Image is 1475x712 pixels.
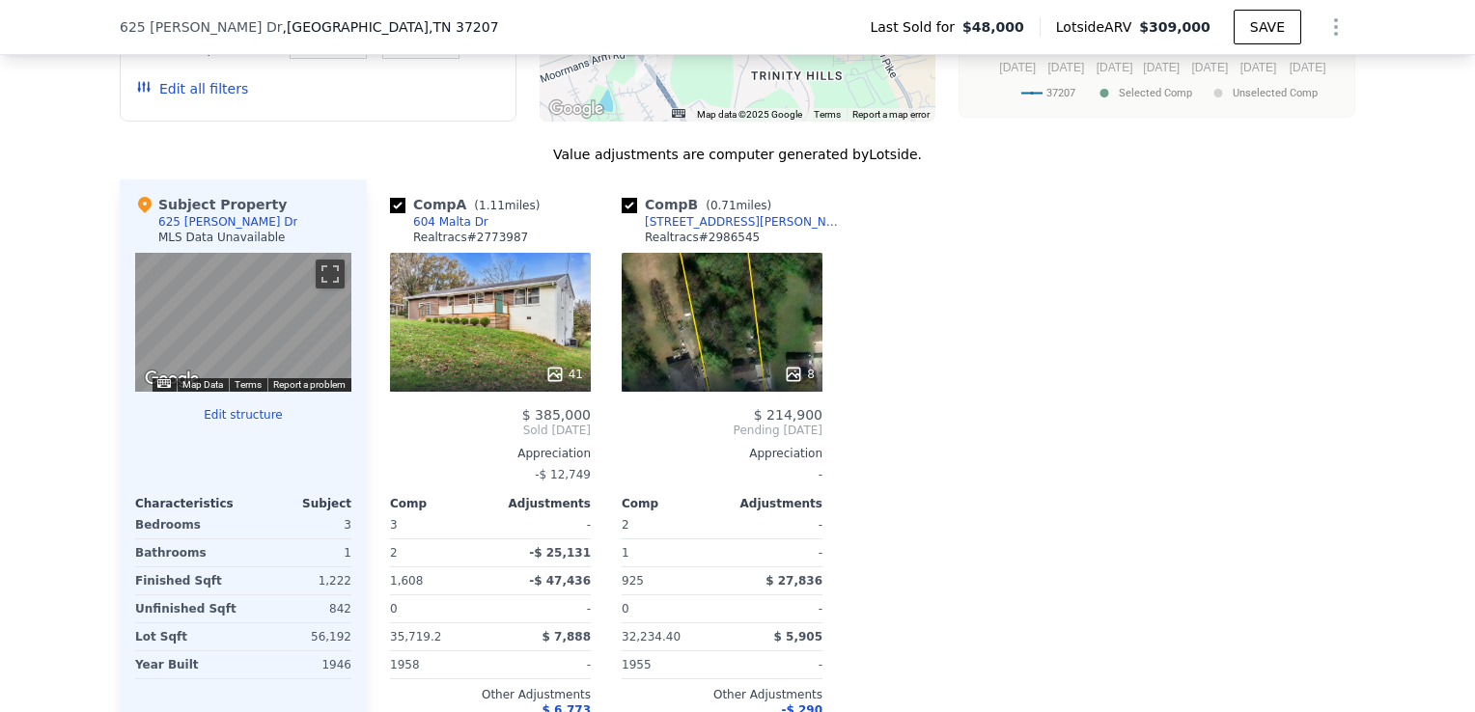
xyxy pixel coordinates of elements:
button: Keyboard shortcuts [672,109,685,118]
div: Comp A [390,195,547,214]
div: 604 Malta Dr [413,214,488,230]
div: - [726,595,822,622]
div: Other Adjustments [390,687,591,702]
span: $309,000 [1139,19,1211,35]
div: Adjustments [490,496,591,511]
span: $ 7,888 [543,630,591,644]
text: [DATE] [1097,61,1133,74]
div: 842 [247,595,351,622]
text: [DATE] [1240,61,1277,74]
div: 1955 [622,651,718,678]
div: Unfinished Sqft [135,595,239,622]
span: 0.71 [710,199,737,212]
div: Realtracs # 2773987 [413,230,528,245]
span: $ 385,000 [522,407,591,423]
div: - [622,461,822,488]
div: - [726,539,822,566]
div: Subject [243,496,351,511]
button: Map Data [182,378,223,392]
div: 3 [247,511,351,538]
div: [STREET_ADDRESS][PERSON_NAME] [645,214,846,230]
div: - [494,595,591,622]
span: $ 214,900 [754,407,822,423]
span: Last Sold for [870,17,962,37]
div: Map [135,253,351,392]
text: [DATE] [1143,61,1180,74]
text: Selected Comp [1119,87,1192,99]
span: , [GEOGRAPHIC_DATA] [282,17,498,37]
text: 37207 [1046,87,1075,99]
div: Comp [390,496,490,511]
span: -$ 25,131 [529,546,591,560]
div: Appreciation [390,446,591,461]
div: Finished Sqft [135,567,239,594]
div: 1,222 [247,567,351,594]
span: Sold [DATE] [390,423,591,438]
span: Lotside ARV [1056,17,1139,37]
a: Report a map error [852,109,930,120]
a: Open this area in Google Maps (opens a new window) [140,367,204,392]
div: 1 [247,539,351,566]
div: 2 [390,539,487,566]
div: Lot Sqft [135,623,239,650]
button: SAVE [1234,10,1301,44]
img: Google [544,96,608,122]
div: MLS Data Unavailable [158,230,286,245]
button: Keyboard shortcuts [157,379,171,388]
a: Terms (opens in new tab) [814,109,841,120]
button: Edit structure [135,407,351,423]
span: 32,234.40 [622,630,681,644]
span: 2 [622,518,629,532]
div: 1946 [247,651,351,678]
span: $48,000 [962,17,1024,37]
button: Toggle fullscreen view [316,260,345,288]
span: 35,719.2 [390,630,441,644]
span: ( miles) [698,199,779,212]
div: - [726,511,822,538]
div: Year Built [135,651,239,678]
a: [STREET_ADDRESS][PERSON_NAME] [622,214,846,230]
span: Pending [DATE] [622,423,822,438]
div: - [726,651,822,678]
div: Comp B [622,195,779,214]
div: Appreciation [622,446,822,461]
div: Other Adjustments [622,687,822,702]
span: 625 [PERSON_NAME] Dr [120,17,282,37]
div: 1 [622,539,718,566]
a: Terms (opens in new tab) [235,379,262,390]
a: Report a problem [273,379,346,390]
div: Street View [135,253,351,392]
div: 8 [784,365,815,384]
div: Comp [622,496,722,511]
text: [DATE] [999,61,1036,74]
text: Unselected Comp [1233,87,1318,99]
div: Bathrooms [135,539,239,566]
span: Map data ©2025 Google [697,109,802,120]
text: [DATE] [1191,61,1228,74]
img: Google [140,367,204,392]
text: [DATE] [1048,61,1085,74]
span: -$ 47,436 [529,574,591,588]
div: 604 Malta Dr [635,51,656,84]
div: 41 [545,365,583,384]
span: 1,608 [390,574,423,588]
span: 925 [622,574,644,588]
span: ( miles) [466,199,547,212]
text: [DATE] [1290,61,1326,74]
button: Show Options [1317,8,1355,46]
div: Characteristics [135,496,243,511]
div: 625 [PERSON_NAME] Dr [158,214,297,230]
a: Open this area in Google Maps (opens a new window) [544,96,608,122]
button: Edit all filters [136,79,248,98]
div: 1958 [390,651,487,678]
span: , TN 37207 [429,19,498,35]
span: -$ 12,749 [535,468,591,481]
div: - [494,651,591,678]
a: 604 Malta Dr [390,214,488,230]
div: Value adjustments are computer generated by Lotside . [120,145,1355,164]
div: Bedrooms [135,511,239,538]
span: $ 27,836 [765,574,822,588]
span: 0 [622,602,629,616]
span: 3 [390,518,398,532]
div: - [494,511,591,538]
